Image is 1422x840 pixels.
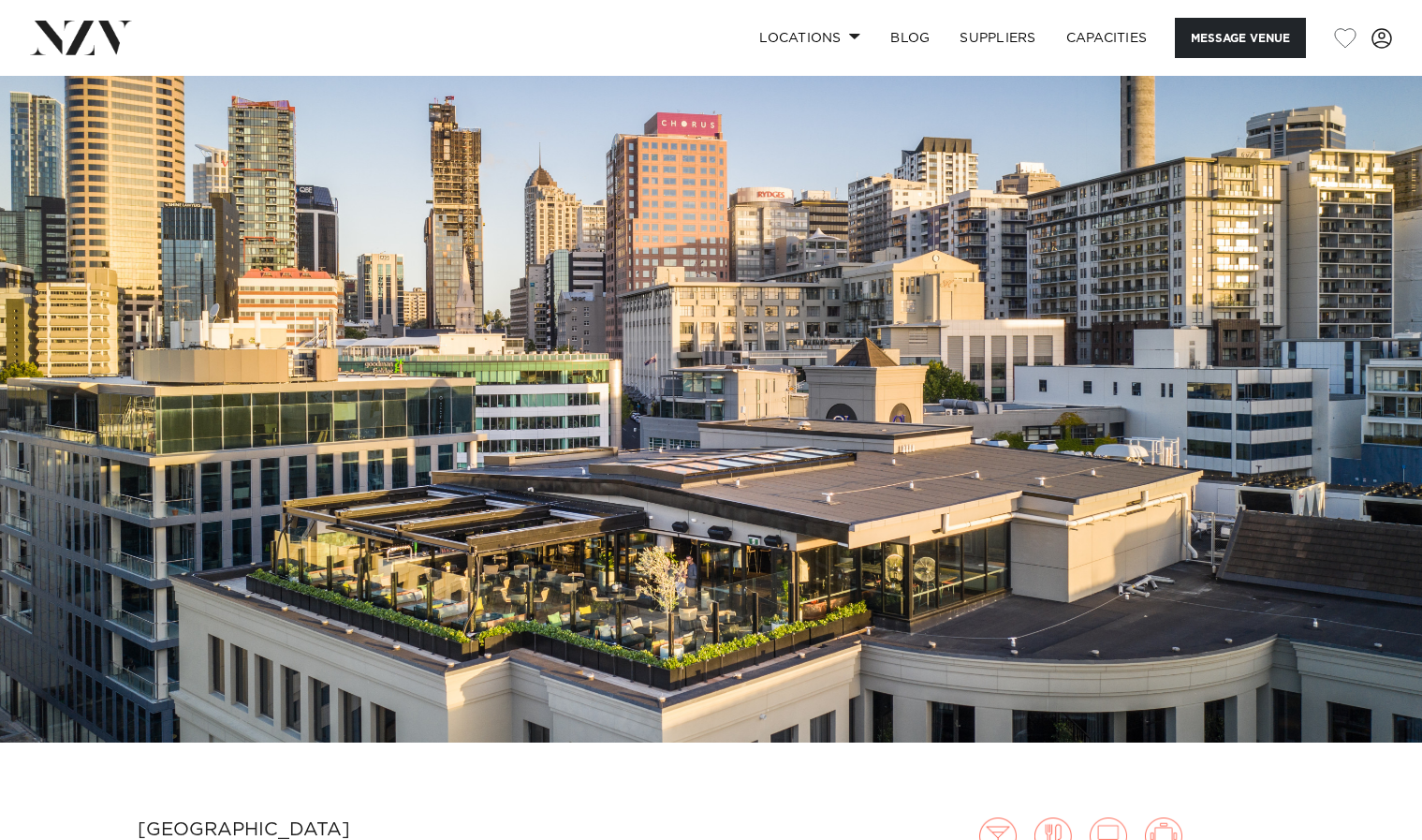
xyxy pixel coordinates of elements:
[1051,18,1163,58] a: Capacities
[138,820,350,839] small: [GEOGRAPHIC_DATA]
[1175,18,1306,58] button: Message Venue
[744,18,875,58] a: Locations
[30,21,132,54] img: nzv-logo.png
[945,18,1050,58] a: SUPPLIERS
[875,18,945,58] a: BLOG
